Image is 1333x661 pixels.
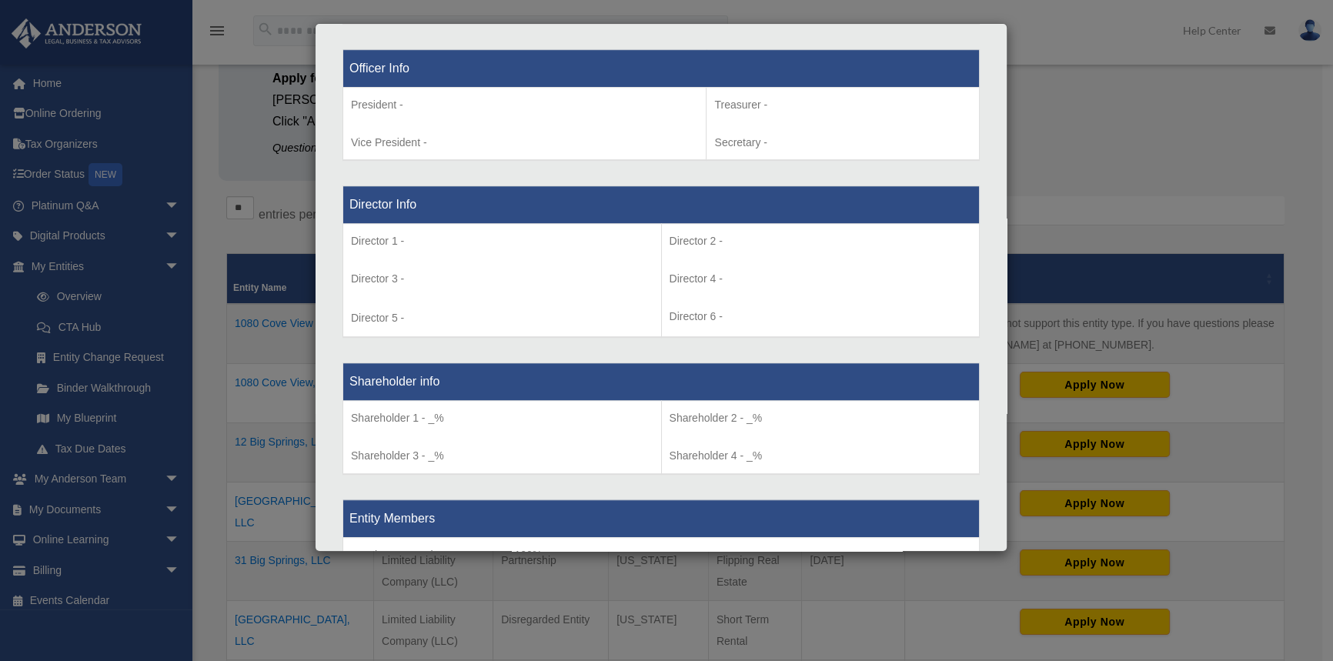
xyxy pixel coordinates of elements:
p: Member 1 - Antelope Assets, LLC 100% [351,546,971,565]
p: President - [351,95,698,115]
p: Vice President - [351,133,698,152]
p: Shareholder 4 - _% [670,446,972,466]
p: Shareholder 3 - _% [351,446,653,466]
th: Entity Members [343,499,980,537]
th: Officer Info [343,49,980,87]
th: Shareholder info [343,363,980,401]
p: Shareholder 2 - _% [670,409,972,428]
td: Director 5 - [343,224,662,338]
p: Shareholder 1 - _% [351,409,653,428]
p: Director 4 - [670,269,972,289]
p: Director 2 - [670,232,972,251]
th: Director Info [343,186,980,224]
p: Secretary - [714,133,971,152]
p: Director 1 - [351,232,653,251]
p: Director 3 - [351,269,653,289]
p: Treasurer - [714,95,971,115]
p: Director 6 - [670,307,972,326]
